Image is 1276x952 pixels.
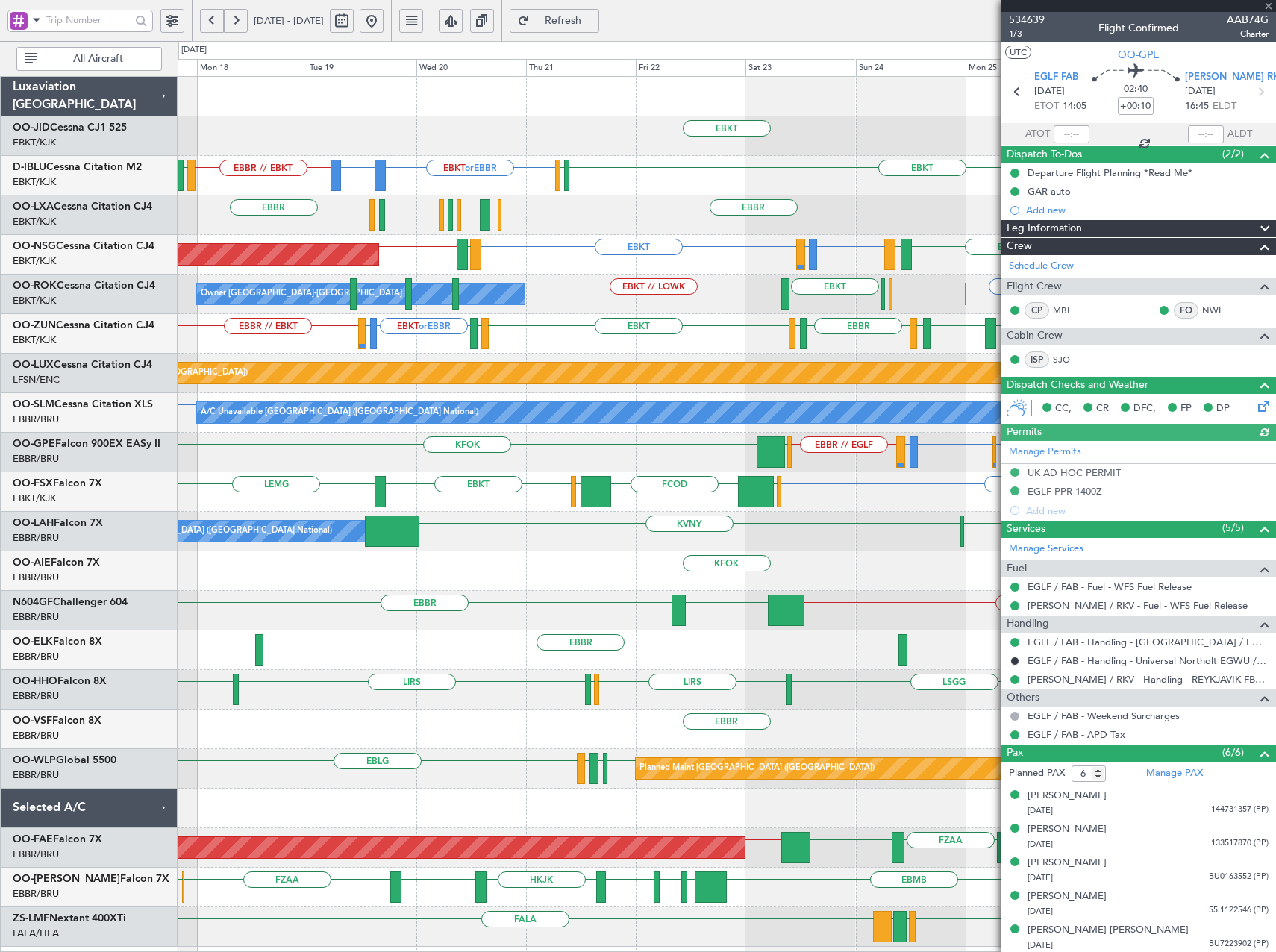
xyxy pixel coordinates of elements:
span: BU7223902 (PP) [1209,938,1269,951]
a: OO-HHOFalcon 8X [13,676,107,686]
div: Owner [GEOGRAPHIC_DATA] ([GEOGRAPHIC_DATA] National) [91,520,332,542]
span: OO-[PERSON_NAME] [13,874,120,884]
a: EGLF / FAB - APD Tax [1028,728,1125,741]
span: 16:45 [1185,99,1209,114]
span: OO-FSX [13,478,53,489]
span: OO-ZUN [13,320,56,331]
span: ELDT [1213,99,1236,114]
span: OO-LAH [13,518,54,528]
a: N604GFChallenger 604 [13,597,128,607]
span: D-IBLU [13,162,46,172]
div: GAR auto [1028,185,1071,198]
a: EBBR/BRU [13,531,59,545]
a: OO-LAHFalcon 7X [13,518,103,528]
span: OO-VSF [13,715,52,726]
a: EGLF / FAB - Handling - Universal Northolt EGWU / NHT [1028,654,1269,667]
a: [PERSON_NAME] / RKV - Handling - REYKJAVIK FBO BY IAA ( [PERSON_NAME]/RKV ) [1028,673,1269,686]
a: OO-WLPGlobal 5500 [13,755,116,765]
span: OO-NSG [13,241,56,251]
div: FO [1174,302,1198,319]
span: OO-HHO [13,676,57,686]
a: OO-FSXFalcon 7X [13,478,102,489]
div: Sat 23 [745,59,855,77]
div: Mon 18 [197,59,307,77]
a: OO-ELKFalcon 8X [13,636,102,647]
a: Schedule Crew [1009,259,1074,274]
span: [DATE] [1028,906,1053,917]
div: Owner [GEOGRAPHIC_DATA]-[GEOGRAPHIC_DATA] [201,283,402,305]
a: EGLF / FAB - Handling - [GEOGRAPHIC_DATA] / EGLF / FAB [1028,636,1269,648]
div: Wed 20 [416,59,526,77]
div: [PERSON_NAME] [1028,889,1107,904]
span: OO-LUX [13,360,54,370]
a: EBKT/KJK [13,136,56,149]
span: Refresh [533,16,594,26]
span: OO-GPE [1118,47,1160,63]
div: Thu 21 [526,59,636,77]
div: [PERSON_NAME] [1028,789,1107,804]
span: 02:40 [1124,82,1148,97]
a: EBBR/BRU [13,650,59,663]
div: A/C Unavailable [GEOGRAPHIC_DATA] ([GEOGRAPHIC_DATA] National) [201,401,478,424]
span: Pax [1007,745,1023,762]
span: (2/2) [1222,146,1244,162]
div: Mon 25 [966,59,1075,77]
span: DP [1216,401,1230,416]
span: OO-ELK [13,636,53,647]
a: OO-FAEFalcon 7X [13,834,102,845]
label: Planned PAX [1009,766,1065,781]
span: Crew [1007,238,1032,255]
span: (5/5) [1222,520,1244,536]
a: LFSN/ENC [13,373,60,386]
div: Tue 19 [307,59,416,77]
span: 1/3 [1009,28,1045,40]
a: EBBR/BRU [13,729,59,742]
span: Cabin Crew [1007,328,1063,345]
span: EGLF FAB [1034,70,1078,85]
a: OO-[PERSON_NAME]Falcon 7X [13,874,169,884]
span: [DATE] [1028,805,1053,816]
a: OO-VSFFalcon 8X [13,715,101,726]
a: OO-SLMCessna Citation XLS [13,399,153,410]
span: ATOT [1025,127,1050,142]
span: OO-GPE [13,439,55,449]
span: 133517870 (PP) [1211,837,1269,850]
a: Manage PAX [1146,766,1203,781]
a: ZS-LMFNextant 400XTi [13,913,126,924]
span: ETOT [1034,99,1059,114]
div: [PERSON_NAME] [1028,822,1107,837]
span: Others [1007,689,1039,707]
span: [DATE] [1028,939,1053,951]
div: Fri 22 [636,59,745,77]
a: OO-ZUNCessna Citation CJ4 [13,320,154,331]
span: 55 1122546 (PP) [1209,904,1269,917]
span: OO-WLP [13,755,56,765]
span: [DATE] [1034,84,1065,99]
a: EBBR/BRU [13,452,59,466]
a: MBI [1053,304,1086,317]
button: All Aircraft [16,47,162,71]
span: FP [1180,401,1192,416]
a: EBBR/BRU [13,887,59,901]
span: BU0163552 (PP) [1209,871,1269,883]
span: 144731357 (PP) [1211,804,1269,816]
a: EGLF / FAB - Fuel - WFS Fuel Release [1028,580,1192,593]
span: Flight Crew [1007,278,1062,295]
input: Trip Number [46,9,131,31]
span: N604GF [13,597,53,607]
span: CC, [1055,401,1072,416]
span: OO-ROK [13,281,57,291]
a: OO-ROKCessna Citation CJ4 [13,281,155,291]
a: [PERSON_NAME] / RKV - Fuel - WFS Fuel Release [1028,599,1248,612]
a: EBKT/KJK [13,333,56,347]
span: [DATE] [1185,84,1216,99]
a: EGLF / FAB - Weekend Surcharges [1028,710,1180,722]
a: OO-GPEFalcon 900EX EASy II [13,439,160,449]
div: ISP [1025,351,1049,368]
span: 14:05 [1063,99,1086,114]
a: EBKT/KJK [13,175,56,189]
a: EBBR/BRU [13,848,59,861]
span: [DATE] [1028,839,1053,850]
button: Refresh [510,9,599,33]
a: OO-LXACessna Citation CJ4 [13,201,152,212]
